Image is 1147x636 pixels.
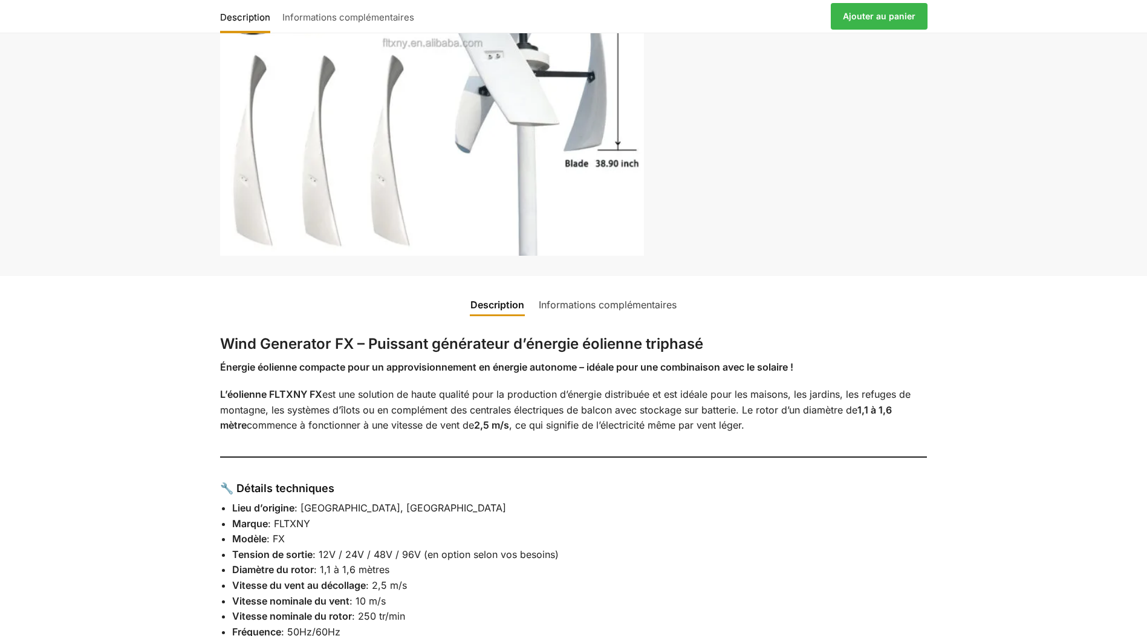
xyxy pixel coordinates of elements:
[531,290,684,319] a: Informations complémentaires
[220,2,276,31] a: Description
[220,387,928,433] p: est une solution de haute qualité pour la production d’énergie distribuée et est idéale pour les ...
[232,595,349,607] strong: Vitesse nominale du vent
[220,388,322,400] strong: L’éolienne FLTXNY FX
[232,501,928,516] li: : [GEOGRAPHIC_DATA], [GEOGRAPHIC_DATA]
[232,516,928,532] li: : FLTXNY
[232,502,294,514] strong: Lieu d’origine
[220,334,928,355] h3: Wind Generator FX – Puissant générateur d’énergie éolienne triphasé
[232,531,928,547] li: : FX
[232,548,313,560] strong: Tension de sortie
[232,578,928,594] li: : 2,5 m/s
[232,518,268,530] strong: Marque
[232,609,928,625] li: : 250 tr/min
[220,361,793,373] strong: Énergie éolienne compacte pour un approvisionnement en énergie autonome – idéale pour une combina...
[232,563,314,576] strong: Diamètre du rotor
[474,419,509,431] strong: 2,5 m/s
[232,547,928,563] li: : 12V / 24V / 48V / 96V (en option selon vos besoins)
[232,594,928,609] li: : 10 m/s
[220,481,928,496] h4: 🔧 Détails techniques
[463,290,531,319] a: Description
[232,533,267,545] strong: Modèle
[831,3,928,30] a: Ajouter au panier
[232,610,352,622] strong: Vitesse nominale du rotor
[232,562,928,578] li: : 1,1 à 1,6 mètres
[276,2,420,31] a: Informations complémentaires
[232,579,366,591] strong: Vitesse du vent au décollage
